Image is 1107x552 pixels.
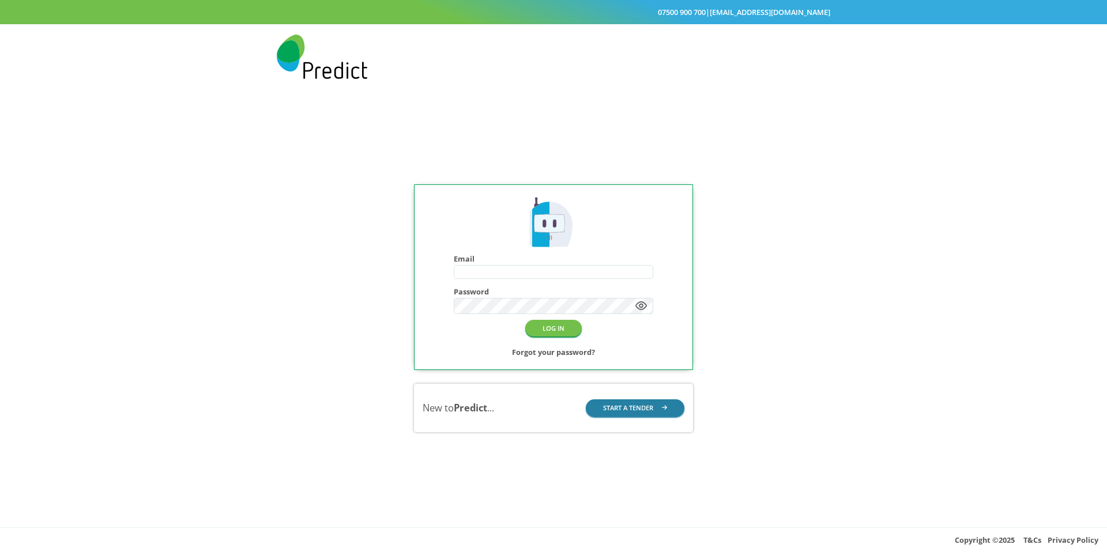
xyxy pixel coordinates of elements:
[512,345,595,359] a: Forgot your password?
[1023,535,1041,545] a: T&Cs
[277,5,830,19] div: |
[658,7,706,17] a: 07500 900 700
[526,195,581,251] img: Predict Mobile
[423,401,494,415] div: New to ...
[277,35,367,79] img: Predict Mobile
[454,288,653,296] h4: Password
[1048,535,1098,545] a: Privacy Policy
[454,401,487,414] b: Predict
[586,399,685,416] button: START A TENDER
[454,255,653,263] h4: Email
[710,7,830,17] a: [EMAIL_ADDRESS][DOMAIN_NAME]
[525,320,582,337] button: LOG IN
